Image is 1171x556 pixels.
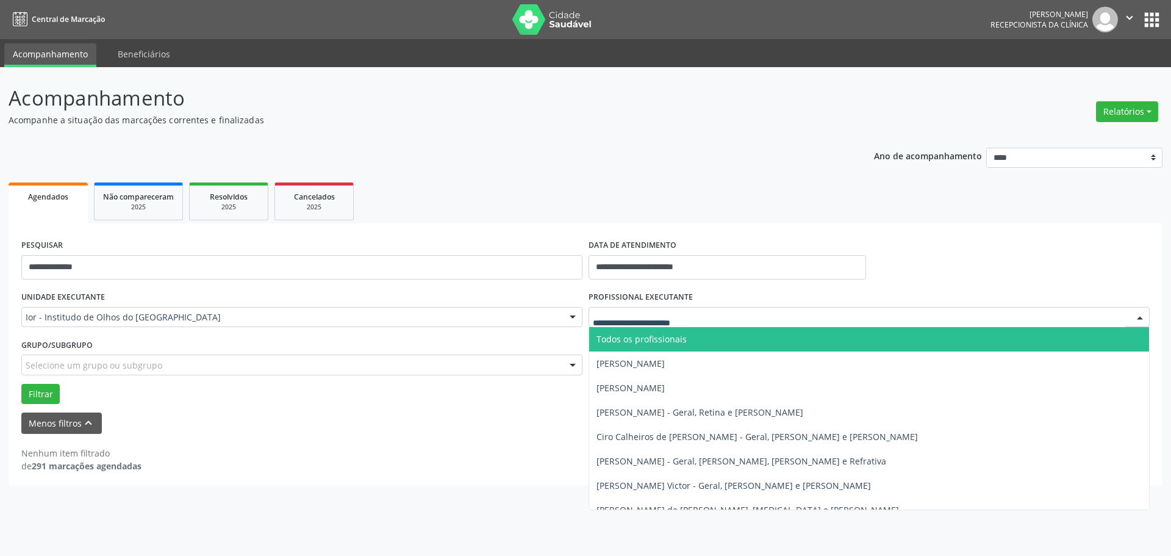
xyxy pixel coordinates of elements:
[1092,7,1118,32] img: img
[1141,9,1162,31] button: apps
[4,43,96,67] a: Acompanhamento
[9,114,816,126] p: Acompanhe a situação das marcações correntes e finalizadas
[990,20,1088,30] span: Recepcionista da clínica
[596,504,899,516] span: [PERSON_NAME] de [PERSON_NAME], [MEDICAL_DATA] e [PERSON_NAME]
[109,43,179,65] a: Beneficiários
[1096,101,1158,122] button: Relatórios
[32,14,105,24] span: Central de Marcação
[589,288,693,307] label: PROFISSIONAL EXECUTANTE
[210,192,248,202] span: Resolvidos
[198,203,259,212] div: 2025
[21,288,105,307] label: UNIDADE EXECUTANTE
[21,413,102,434] button: Menos filtroskeyboard_arrow_up
[589,236,676,255] label: DATA DE ATENDIMENTO
[596,480,871,491] span: [PERSON_NAME] Victor - Geral, [PERSON_NAME] e [PERSON_NAME]
[596,333,687,345] span: Todos os profissionais
[103,203,174,212] div: 2025
[284,203,345,212] div: 2025
[21,460,141,472] div: de
[21,236,63,255] label: PESQUISAR
[9,9,105,29] a: Central de Marcação
[21,336,93,355] label: Grupo/Subgrupo
[596,431,918,442] span: Ciro Calheiros de [PERSON_NAME] - Geral, [PERSON_NAME] e [PERSON_NAME]
[1123,11,1136,24] i: 
[874,148,982,163] p: Ano de acompanhamento
[82,416,95,430] i: keyboard_arrow_up
[26,359,162,372] span: Selecione um grupo ou subgrupo
[990,9,1088,20] div: [PERSON_NAME]
[28,192,68,202] span: Agendados
[596,382,665,394] span: [PERSON_NAME]
[1118,7,1141,32] button: 
[596,358,665,369] span: [PERSON_NAME]
[26,311,557,323] span: Ior - Institudo de Olhos do [GEOGRAPHIC_DATA]
[32,460,141,472] strong: 291 marcações agendadas
[21,384,60,405] button: Filtrar
[9,83,816,114] p: Acompanhamento
[596,406,803,418] span: [PERSON_NAME] - Geral, Retina e [PERSON_NAME]
[21,447,141,460] div: Nenhum item filtrado
[103,192,174,202] span: Não compareceram
[596,455,886,467] span: [PERSON_NAME] - Geral, [PERSON_NAME], [PERSON_NAME] e Refrativa
[294,192,335,202] span: Cancelados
